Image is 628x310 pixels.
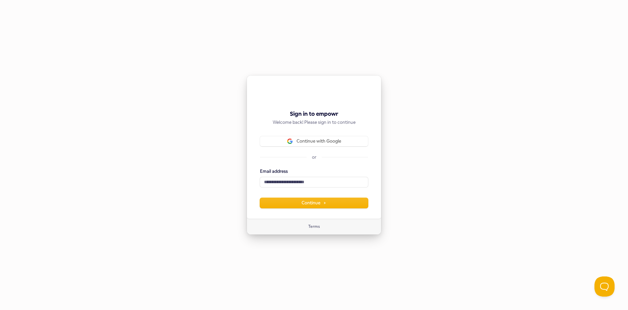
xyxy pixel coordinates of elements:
span: Continue with Google [297,138,341,144]
p: Welcome back! Please sign in to continue [260,119,368,125]
iframe: Help Scout Beacon - Open [594,276,615,297]
span: Continue [302,200,326,206]
a: Terms [308,224,320,229]
button: Sign in with GoogleContinue with Google [260,136,368,146]
img: Sign in with Google [287,139,293,144]
label: Email address [260,168,288,174]
button: Continue [260,198,368,208]
h1: Sign in to empowr [260,110,368,118]
p: or [312,154,316,160]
